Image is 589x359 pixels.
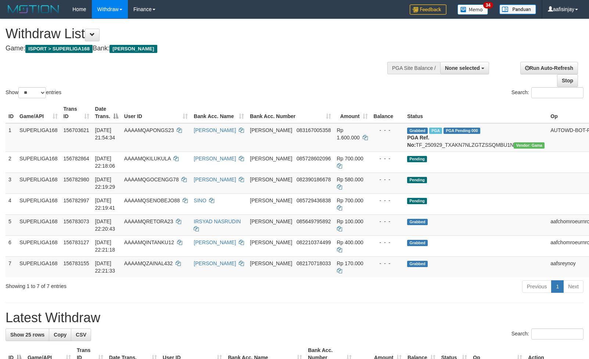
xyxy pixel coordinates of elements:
[250,260,292,266] span: [PERSON_NAME]
[337,177,363,182] span: Rp 580.000
[6,173,17,193] td: 3
[457,4,488,15] img: Button%20Memo.svg
[95,260,115,274] span: [DATE] 22:21:33
[124,239,174,245] span: AAAAMQINTANKU12
[297,198,331,203] span: Copy 085729436838 to clipboard
[297,260,331,266] span: Copy 082170718033 to clipboard
[407,240,428,246] span: Grabbed
[64,218,89,224] span: 156783073
[6,214,17,235] td: 5
[407,219,428,225] span: Grabbed
[64,239,89,245] span: 156783127
[407,156,427,162] span: Pending
[194,177,236,182] a: [PERSON_NAME]
[194,239,236,245] a: [PERSON_NAME]
[511,87,583,98] label: Search:
[95,218,115,232] span: [DATE] 22:20:43
[407,177,427,183] span: Pending
[64,177,89,182] span: 156782980
[374,197,402,204] div: - - -
[124,177,179,182] span: AAAAMQGOCENGG78
[407,261,428,267] span: Grabbed
[64,198,89,203] span: 156782997
[6,4,61,15] img: MOTION_logo.png
[17,256,61,277] td: SUPERLIGA168
[124,156,171,161] span: AAAAMQKILUKULA
[109,45,157,53] span: [PERSON_NAME]
[6,87,61,98] label: Show entries
[511,328,583,340] label: Search:
[250,198,292,203] span: [PERSON_NAME]
[250,177,292,182] span: [PERSON_NAME]
[514,142,545,149] span: Vendor URL: https://trx31.1velocity.biz
[522,280,552,293] a: Previous
[297,156,331,161] span: Copy 085728602096 to clipboard
[429,128,442,134] span: Marked by aafchhiseyha
[71,328,91,341] a: CSV
[17,214,61,235] td: SUPERLIGA168
[250,156,292,161] span: [PERSON_NAME]
[6,310,583,325] h1: Latest Withdraw
[124,127,174,133] span: AAAAMQAPONGS23
[6,235,17,256] td: 6
[374,239,402,246] div: - - -
[250,218,292,224] span: [PERSON_NAME]
[6,280,240,290] div: Showing 1 to 7 of 7 entries
[387,62,440,74] div: PGA Site Balance /
[121,102,191,123] th: User ID: activate to sort column ascending
[95,127,115,141] span: [DATE] 21:54:34
[404,102,547,123] th: Status
[194,127,236,133] a: [PERSON_NAME]
[407,128,428,134] span: Grabbed
[374,155,402,162] div: - - -
[407,135,429,148] b: PGA Ref. No:
[250,127,292,133] span: [PERSON_NAME]
[124,218,173,224] span: AAAAMQRETORA23
[6,256,17,277] td: 7
[76,332,86,338] span: CSV
[337,260,363,266] span: Rp 170.000
[337,127,360,141] span: Rp 1.600.000
[374,260,402,267] div: - - -
[334,102,371,123] th: Amount: activate to sort column ascending
[337,218,363,224] span: Rp 100.000
[10,332,44,338] span: Show 25 rows
[410,4,446,15] img: Feedback.jpg
[194,260,236,266] a: [PERSON_NAME]
[337,239,363,245] span: Rp 400.000
[17,193,61,214] td: SUPERLIGA168
[297,239,331,245] span: Copy 082210374499 to clipboard
[563,280,583,293] a: Next
[6,45,385,52] h4: Game: Bank:
[191,102,247,123] th: Bank Acc. Name: activate to sort column ascending
[6,26,385,41] h1: Withdraw List
[557,74,578,87] a: Stop
[17,152,61,173] td: SUPERLIGA168
[6,152,17,173] td: 2
[531,87,583,98] input: Search:
[371,102,405,123] th: Balance
[407,198,427,204] span: Pending
[49,328,71,341] a: Copy
[17,173,61,193] td: SUPERLIGA168
[95,239,115,253] span: [DATE] 22:21:18
[297,127,331,133] span: Copy 083167005358 to clipboard
[247,102,334,123] th: Bank Acc. Number: activate to sort column ascending
[92,102,121,123] th: Date Trans.: activate to sort column descending
[194,218,241,224] a: IRSYAD NASRUDIN
[64,260,89,266] span: 156783155
[6,102,17,123] th: ID
[95,177,115,190] span: [DATE] 22:19:29
[440,62,489,74] button: None selected
[18,87,46,98] select: Showentries
[551,280,564,293] a: 1
[6,328,49,341] a: Show 25 rows
[250,239,292,245] span: [PERSON_NAME]
[374,176,402,183] div: - - -
[61,102,92,123] th: Trans ID: activate to sort column ascending
[531,328,583,340] input: Search:
[445,65,480,71] span: None selected
[297,218,331,224] span: Copy 085649795892 to clipboard
[25,45,93,53] span: ISPORT > SUPERLIGA168
[64,127,89,133] span: 156703621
